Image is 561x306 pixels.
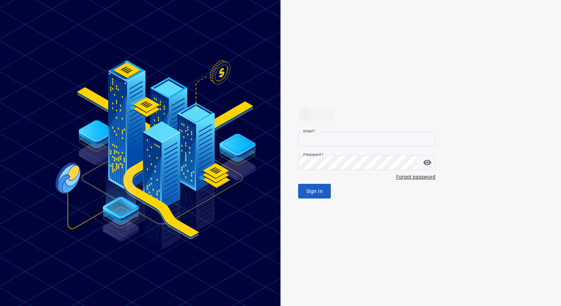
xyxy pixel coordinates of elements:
label: Password [303,152,323,157]
span: Forgot password [298,173,435,181]
button: Sign In [298,184,331,199]
button: toggle password visibility [420,155,435,170]
label: Email [303,128,315,134]
span: Sign In [306,187,323,196]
